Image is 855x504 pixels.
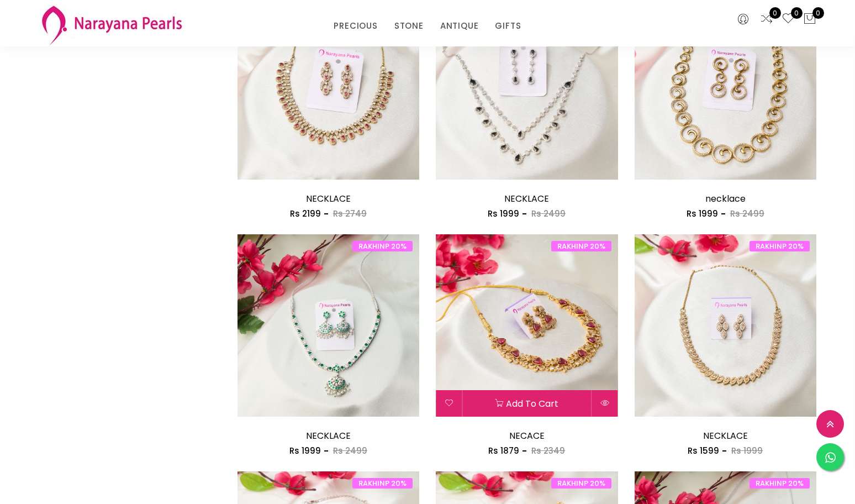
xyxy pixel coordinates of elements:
span: RAKHINP 20% [551,241,611,251]
a: NECACE [509,429,545,442]
span: RAKHINP 20% [352,241,413,251]
button: Add to wishlist [436,390,462,417]
a: necklace [705,192,746,205]
span: Rs 2499 [531,208,566,219]
button: Add to cart [462,390,592,417]
span: Rs 2749 [333,208,367,219]
span: Rs 1999 [731,445,763,456]
span: Rs 1999 [488,208,519,219]
span: Rs 1999 [687,208,718,219]
span: Rs 2199 [290,208,321,219]
span: RAKHINP 20% [750,241,810,251]
span: 0 [812,7,824,19]
a: 0 [760,12,773,27]
a: NECKLACE [504,192,549,205]
span: RAKHINP 20% [551,478,611,489]
span: Rs 1599 [688,445,719,456]
span: Rs 1879 [488,445,519,456]
span: RAKHINP 20% [750,478,810,489]
a: NECKLACE [306,192,351,205]
a: ANTIQUE [440,18,479,34]
a: NECKLACE [306,429,351,442]
a: GIFTS [495,18,521,34]
span: Rs 1999 [289,445,321,456]
span: 0 [791,7,803,19]
span: Rs 2499 [333,445,367,456]
a: PRECIOUS [334,18,377,34]
span: Rs 2499 [730,208,764,219]
span: Rs 2349 [531,445,565,456]
button: Quick View [592,390,618,417]
a: STONE [394,18,424,34]
button: 0 [803,12,816,27]
a: NECKLACE [703,429,748,442]
span: RAKHINP 20% [352,478,413,489]
a: 0 [782,12,795,27]
span: 0 [769,7,781,19]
